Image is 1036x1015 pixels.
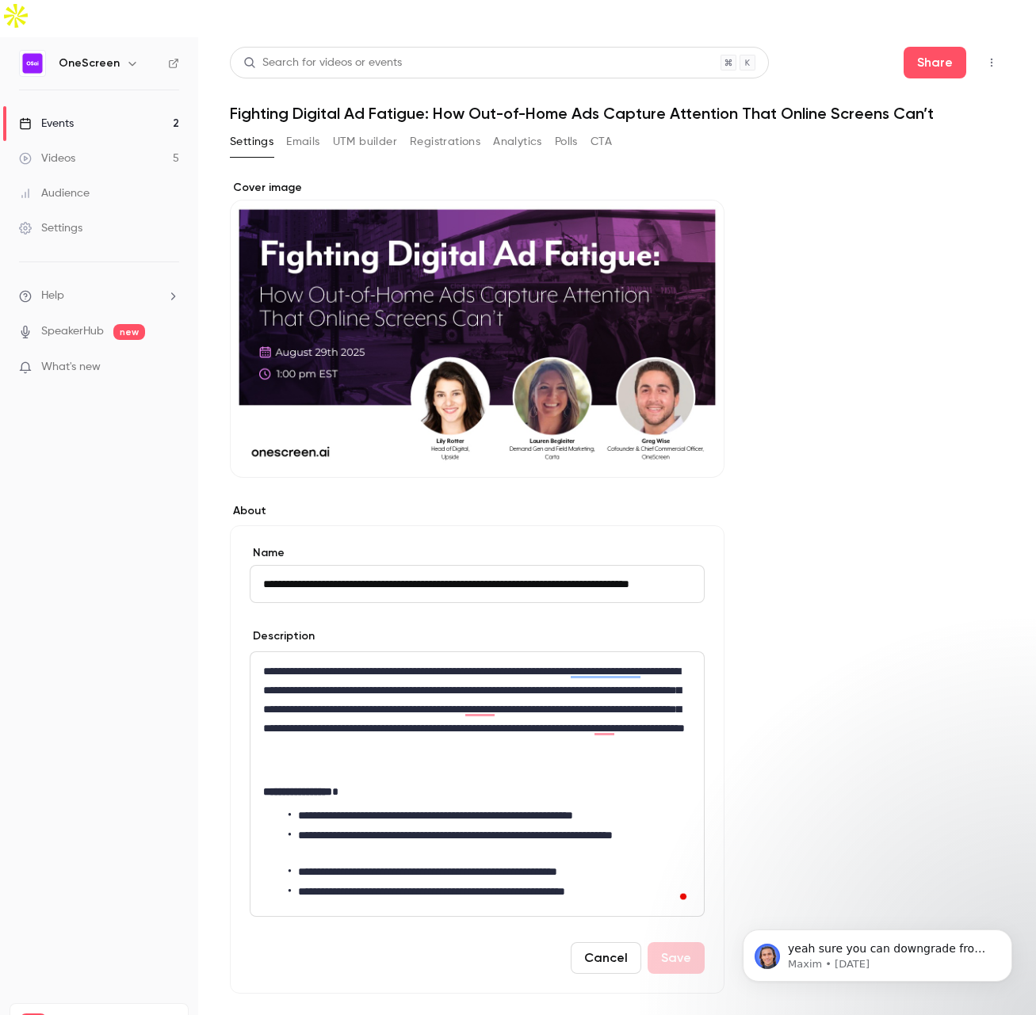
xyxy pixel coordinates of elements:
button: Registrations [410,129,480,155]
div: Audience [19,185,90,201]
div: Settings [19,220,82,236]
button: Analytics [493,129,542,155]
a: SpeakerHub [41,323,104,340]
section: description [250,651,705,917]
button: UTM builder [333,129,397,155]
img: OneScreen [20,51,45,76]
div: Events [19,116,74,132]
div: To enrich screen reader interactions, please activate Accessibility in Grammarly extension settings [250,652,704,916]
label: Cover image [230,180,724,196]
h1: Fighting Digital Ad Fatigue: How Out-of-Home Ads Capture Attention That Online Screens Can’t [230,104,1004,123]
label: About [230,503,724,519]
button: Settings [230,129,273,155]
section: Cover image [230,180,724,478]
button: CTA [591,129,612,155]
li: help-dropdown-opener [19,288,179,304]
span: new [113,324,145,340]
button: Share [904,47,966,78]
div: editor [250,652,704,916]
iframe: Noticeable Trigger [160,361,179,375]
button: Polls [555,129,578,155]
span: What's new [41,359,101,376]
label: Description [250,628,315,644]
div: Videos [19,151,75,166]
span: Help [41,288,64,304]
label: Name [250,545,705,561]
button: Cancel [571,942,641,974]
h6: OneScreen [59,55,120,71]
div: Search for videos or events [243,55,402,71]
button: Emails [286,129,319,155]
iframe: Intercom notifications message [719,896,1036,1007]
